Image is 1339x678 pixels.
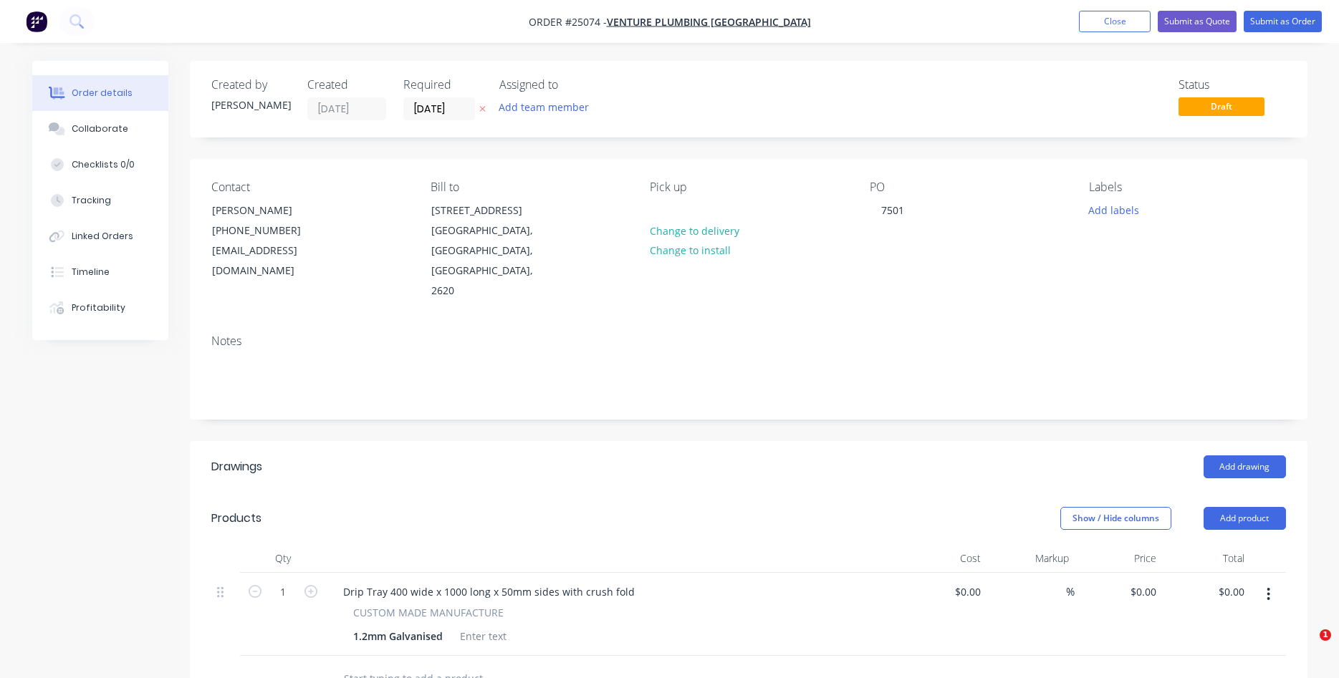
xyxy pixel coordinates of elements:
button: Add product [1204,507,1286,530]
div: PO [870,180,1066,194]
button: Submit as Order [1244,11,1322,32]
button: Add team member [491,97,596,117]
div: Pick up [650,180,846,194]
div: Timeline [72,266,110,279]
div: Collaborate [72,122,128,135]
div: Cost [899,544,987,573]
div: Checklists 0/0 [72,158,135,171]
div: Order details [72,87,133,100]
button: Profitability [32,290,168,326]
button: Submit as Quote [1158,11,1237,32]
div: Markup [987,544,1075,573]
button: Linked Orders [32,218,168,254]
button: Order details [32,75,168,111]
div: [GEOGRAPHIC_DATA], [GEOGRAPHIC_DATA], [GEOGRAPHIC_DATA], 2620 [431,221,550,301]
div: Created by [211,78,290,92]
div: 7501 [870,200,916,221]
div: [EMAIL_ADDRESS][DOMAIN_NAME] [212,241,331,281]
div: Profitability [72,301,125,314]
div: [STREET_ADDRESS][GEOGRAPHIC_DATA], [GEOGRAPHIC_DATA], [GEOGRAPHIC_DATA], 2620 [419,200,562,301]
div: [PHONE_NUMBER] [212,221,331,241]
span: Draft [1179,97,1264,115]
span: CUSTOM MADE MANUFACTURE [353,605,504,620]
div: Labels [1089,180,1285,194]
button: Checklists 0/0 [32,147,168,183]
button: Tracking [32,183,168,218]
div: [PERSON_NAME] [212,200,331,221]
div: 1.2mm Galvanised [347,626,448,646]
div: Price [1075,544,1163,573]
div: Bill to [431,180,627,194]
div: Tracking [72,194,111,207]
div: Created [307,78,386,92]
button: Show / Hide columns [1060,507,1171,530]
button: Add team member [499,97,597,117]
span: 1 [1320,629,1331,641]
div: Drawings [211,458,262,475]
div: Notes [211,334,1286,348]
div: [STREET_ADDRESS] [431,200,550,221]
div: Contact [211,180,408,194]
iframe: Intercom live chat [1290,629,1325,664]
div: [PERSON_NAME][PHONE_NUMBER][EMAIL_ADDRESS][DOMAIN_NAME] [200,200,343,281]
button: Close [1079,11,1151,32]
div: [PERSON_NAME] [211,97,290,112]
button: Change to install [642,241,738,260]
button: Add drawing [1204,455,1286,478]
span: Order #25074 - [529,15,607,29]
button: Collaborate [32,111,168,147]
button: Change to delivery [642,221,747,240]
span: % [1066,583,1075,600]
a: Venture Plumbing [GEOGRAPHIC_DATA] [607,15,811,29]
button: Add labels [1081,200,1147,219]
div: Linked Orders [72,230,133,243]
div: Required [403,78,482,92]
div: Qty [240,544,326,573]
img: Factory [26,11,47,32]
div: Drip Tray 400 wide x 1000 long x 50mm sides with crush fold [332,581,646,602]
div: Products [211,510,261,527]
button: Timeline [32,254,168,290]
div: Assigned to [499,78,643,92]
div: Status [1179,78,1286,92]
div: Total [1162,544,1250,573]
